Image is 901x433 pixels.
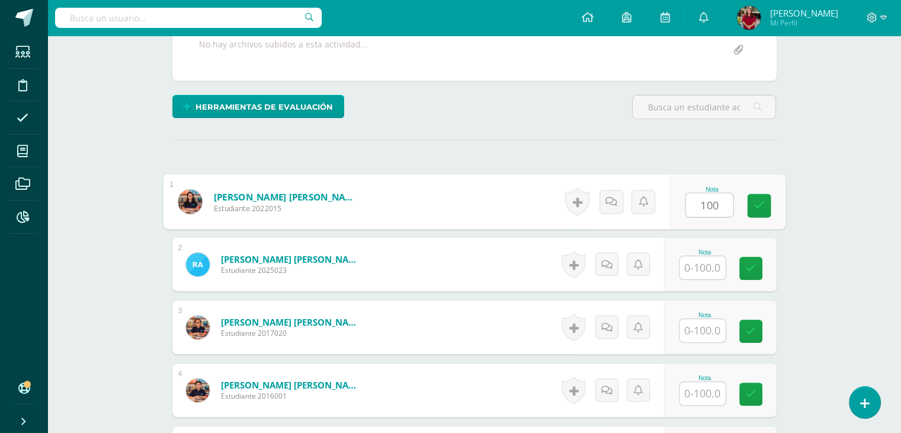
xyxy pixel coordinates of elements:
[221,328,363,338] span: Estudiante 2017020
[685,186,739,192] div: Nota
[679,249,731,256] div: Nota
[195,96,333,118] span: Herramientas de evaluación
[221,253,363,265] a: [PERSON_NAME] [PERSON_NAME]
[213,190,360,203] a: [PERSON_NAME] [PERSON_NAME]
[679,382,726,405] input: 0-100.0
[221,379,363,391] a: [PERSON_NAME] [PERSON_NAME]
[55,8,322,28] input: Busca un usuario...
[199,39,368,62] div: No hay archivos subidos a esta actividad...
[769,7,838,19] span: [PERSON_NAME]
[769,18,838,28] span: Mi Perfil
[186,253,210,276] img: 983d8eb092b570fcd3c7f2a9f4d708e9.png
[679,375,731,381] div: Nota
[213,203,360,214] span: Estudiante 2022015
[221,391,363,401] span: Estudiante 2016001
[221,265,363,275] span: Estudiante 2025023
[178,189,202,214] img: a2fff9e98c26315def6c8b7d4b31aef4.png
[186,378,210,402] img: 1f9f1ae30003dac5889fa85218727c0a.png
[679,319,726,342] input: 0-100.0
[685,193,733,217] input: 0-100.0
[633,95,775,119] input: Busca un estudiante aquí...
[679,312,731,319] div: Nota
[172,95,344,118] a: Herramientas de evaluación
[737,6,761,30] img: db05960aaf6b1e545792e2ab8cc01445.png
[186,316,210,339] img: ed0c7298fdce43a784d14dc8b05bd152.png
[679,256,726,279] input: 0-100.0
[221,316,363,328] a: [PERSON_NAME] [PERSON_NAME]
